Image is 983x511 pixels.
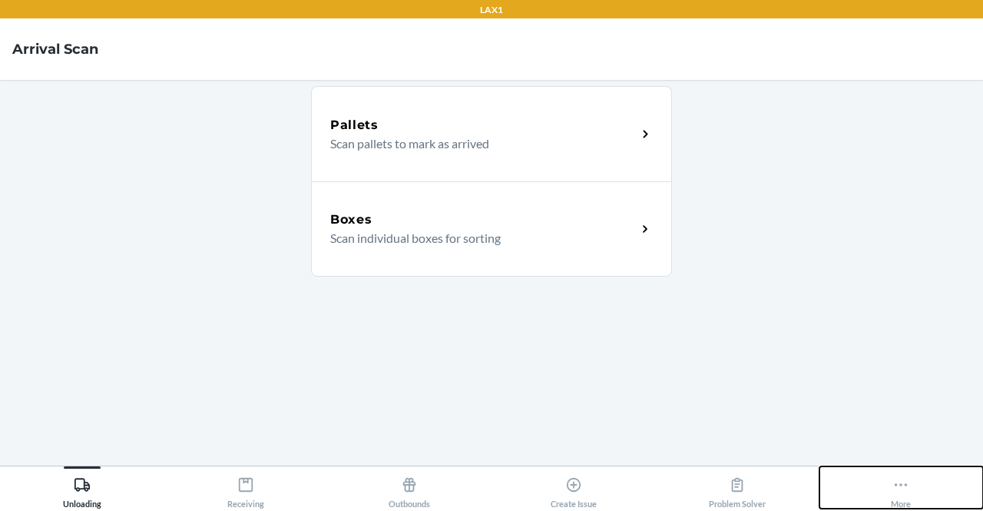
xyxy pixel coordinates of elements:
div: Problem Solver [709,470,766,509]
div: Unloading [63,470,101,509]
p: LAX1 [480,3,503,17]
button: More [819,466,983,509]
h5: Boxes [330,211,372,229]
p: Scan individual boxes for sorting [330,229,624,247]
h5: Pallets [330,116,379,134]
h4: Arrival Scan [12,39,98,59]
button: Problem Solver [655,466,819,509]
div: Receiving [227,470,264,509]
button: Outbounds [328,466,491,509]
div: More [891,470,911,509]
a: BoxesScan individual boxes for sorting [311,181,672,277]
p: Scan pallets to mark as arrived [330,134,624,153]
button: Receiving [164,466,327,509]
div: Outbounds [389,470,430,509]
div: Create Issue [551,470,597,509]
button: Create Issue [491,466,655,509]
a: PalletsScan pallets to mark as arrived [311,86,672,181]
